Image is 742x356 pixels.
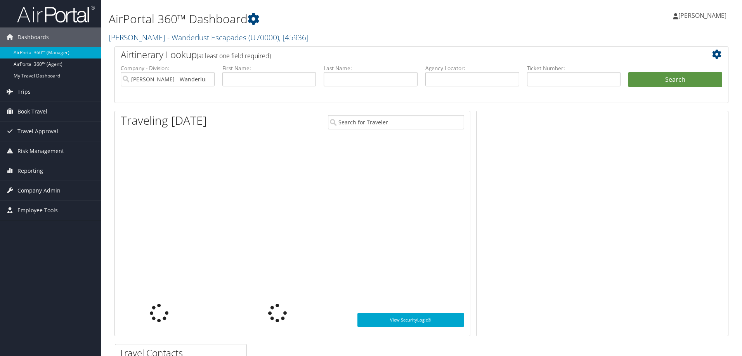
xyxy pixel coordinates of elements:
[17,122,58,141] span: Travel Approval
[17,28,49,47] span: Dashboards
[673,4,734,27] a: [PERSON_NAME]
[527,64,621,72] label: Ticket Number:
[17,161,43,181] span: Reporting
[279,32,309,43] span: , [ 45936 ]
[628,72,722,88] button: Search
[17,5,95,23] img: airportal-logo.png
[17,82,31,101] span: Trips
[109,11,526,27] h1: AirPortal 360™ Dashboard
[357,313,464,327] a: View SecurityLogic®
[121,64,215,72] label: Company - Division:
[109,32,309,43] a: [PERSON_NAME] - Wanderlust Escapades
[425,64,519,72] label: Agency Locator:
[17,201,58,220] span: Employee Tools
[17,102,47,121] span: Book Travel
[17,141,64,161] span: Risk Management
[17,181,61,200] span: Company Admin
[222,64,316,72] label: First Name:
[248,32,279,43] span: ( U70000 )
[678,11,726,20] span: [PERSON_NAME]
[121,112,207,129] h1: Traveling [DATE]
[328,115,464,129] input: Search for Traveler
[324,64,418,72] label: Last Name:
[197,52,271,60] span: (at least one field required)
[121,48,671,61] h2: Airtinerary Lookup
